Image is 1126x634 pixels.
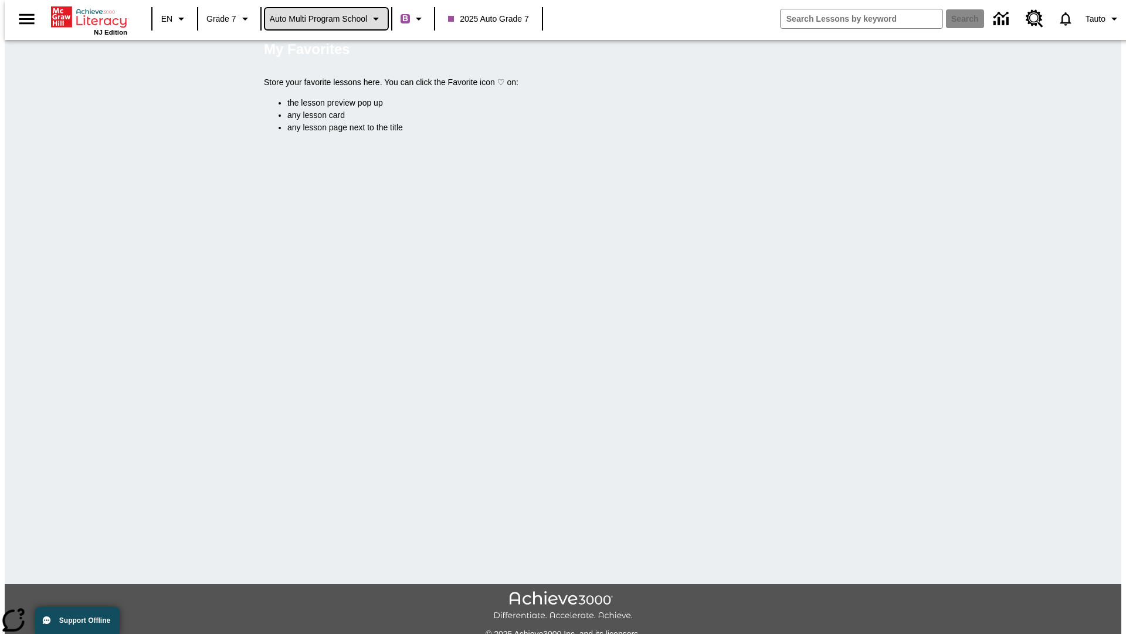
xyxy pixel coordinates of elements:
[206,13,236,25] span: Grade 7
[161,13,172,25] span: EN
[781,9,942,28] input: search field
[156,8,194,29] button: Language: EN, Select a language
[287,109,862,122] li: any lesson card
[493,591,633,621] img: Achieve3000 Differentiate Accelerate Achieve
[402,11,408,26] span: B
[264,40,350,59] h5: My Favorites
[1081,8,1126,29] button: Profile/Settings
[94,29,127,36] span: NJ Edition
[448,13,529,25] span: 2025 Auto Grade 7
[396,8,430,29] button: Boost Class color is purple. Change class color
[287,97,862,109] li: the lesson preview pop up
[1019,3,1050,35] a: Resource Center, Will open in new tab
[202,8,257,29] button: Grade: Grade 7, Select a grade
[1050,4,1081,34] a: Notifications
[51,4,127,36] div: Home
[51,5,127,29] a: Home
[287,122,862,134] li: any lesson page next to the title
[265,8,388,29] button: School: Auto Multi program School, Select your school
[264,76,862,89] p: Store your favorite lessons here. You can click the Favorite icon ♡ on:
[9,2,44,36] button: Open side menu
[270,13,368,25] span: Auto Multi program School
[1086,13,1105,25] span: Tauto
[59,616,110,625] span: Support Offline
[35,607,120,634] button: Support Offline
[986,3,1019,35] a: Data Center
